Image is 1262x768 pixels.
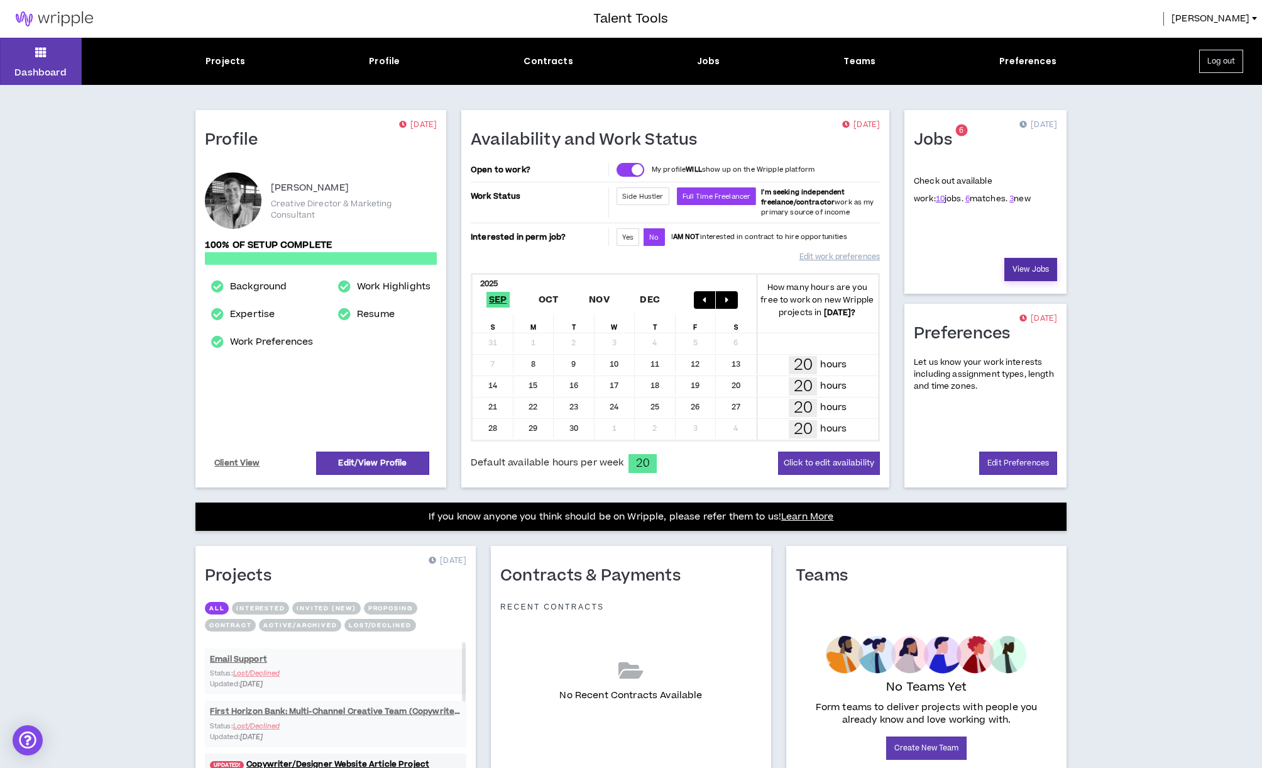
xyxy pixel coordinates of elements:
[500,602,605,612] p: Recent Contracts
[524,55,573,68] div: Contracts
[559,689,702,703] p: No Recent Contracts Available
[1199,50,1243,73] button: Log out
[344,619,415,632] button: Lost/Declined
[637,292,662,308] span: Dec
[14,66,67,79] p: Dashboard
[761,187,874,217] span: work as my primary source of income
[820,379,847,393] p: hours
[886,737,967,760] a: Create New Team
[471,165,606,175] p: Open to work?
[673,232,700,242] strong: AM NOT
[622,233,634,242] span: Yes
[471,456,623,470] span: Default available hours per week
[671,232,847,242] p: I interested in contract to hire opportunities
[554,314,595,333] div: T
[757,281,879,319] p: How many hours are you free to work on new Wripple projects in
[979,452,1057,475] a: Edit Preferences
[471,228,606,246] p: Interested in perm job?
[820,401,847,415] p: hours
[429,555,466,567] p: [DATE]
[824,307,856,318] b: [DATE] ?
[936,193,963,204] span: jobs.
[820,358,847,372] p: hours
[778,452,880,475] button: Click to edit availability
[205,619,256,632] button: Contract
[965,193,970,204] a: 6
[369,55,400,68] div: Profile
[1171,12,1249,26] span: [PERSON_NAME]
[622,192,664,201] span: Side Hustler
[471,187,606,205] p: Work Status
[13,725,43,755] div: Open Intercom Messenger
[399,119,437,131] p: [DATE]
[230,335,313,350] a: Work Preferences
[999,55,1056,68] div: Preferences
[473,314,513,333] div: S
[1019,119,1057,131] p: [DATE]
[206,55,245,68] div: Projects
[471,130,707,150] h1: Availability and Work Status
[480,278,498,289] b: 2025
[205,130,268,150] h1: Profile
[842,119,880,131] p: [DATE]
[230,279,287,294] a: Background
[716,314,757,333] div: S
[232,602,289,615] button: Interested
[799,246,880,268] a: Edit work preferences
[230,307,275,322] a: Expertise
[586,292,612,308] span: Nov
[500,566,690,586] h1: Contracts & Payments
[205,238,437,252] p: 100% of setup complete
[364,602,417,615] button: Proposing
[914,357,1057,393] p: Let us know your work interests including assignment types, length and time zones.
[513,314,554,333] div: M
[357,279,431,294] a: Work Highlights
[649,233,659,242] span: No
[486,292,510,308] span: Sep
[316,452,429,475] a: Edit/View Profile
[686,165,702,174] strong: WILL
[429,509,834,525] p: If you know anyone you think should be on Wripple, please refer them to us!
[205,602,229,615] button: All
[652,165,815,175] p: My profile show up on the Wripple platform
[826,636,1026,674] img: empty
[914,324,1020,344] h1: Preferences
[781,510,833,523] a: Learn More
[212,452,262,474] a: Client View
[292,602,360,615] button: Invited (new)
[761,187,845,207] b: I'm seeking independent freelance/contractor
[914,175,1031,204] p: Check out available work:
[593,9,668,28] h3: Talent Tools
[886,679,967,696] p: No Teams Yet
[595,314,635,333] div: W
[676,314,716,333] div: F
[801,701,1052,726] p: Form teams to deliver projects with people you already know and love working with.
[936,193,945,204] a: 10
[955,125,967,136] sup: 6
[271,198,437,221] p: Creative Director & Marketing Consultant
[914,130,962,150] h1: Jobs
[635,314,676,333] div: T
[965,193,1007,204] span: matches.
[1009,193,1014,204] a: 3
[205,566,281,586] h1: Projects
[259,619,341,632] button: Active/Archived
[796,566,857,586] h1: Teams
[1004,258,1057,281] a: View Jobs
[271,181,349,196] p: [PERSON_NAME]
[697,55,720,68] div: Jobs
[536,292,561,308] span: Oct
[959,125,963,136] span: 6
[1019,313,1057,325] p: [DATE]
[843,55,875,68] div: Teams
[357,307,395,322] a: Resume
[1009,193,1031,204] span: new
[820,422,847,436] p: hours
[205,172,261,229] div: Alex T.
